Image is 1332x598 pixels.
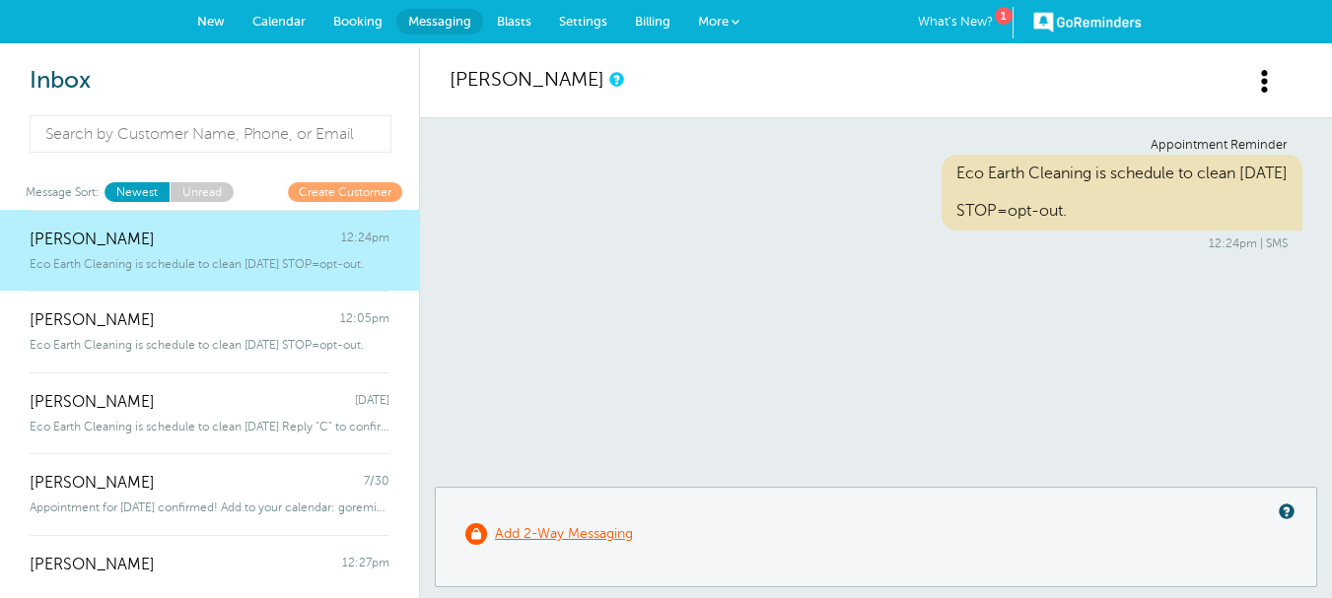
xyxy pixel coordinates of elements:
[450,68,604,91] a: [PERSON_NAME]
[338,502,370,534] button: Send a message…
[698,14,729,29] span: More
[396,9,483,34] a: Messaging
[32,75,302,149] b: Appointments must be created and/or edited in GoReminders first in order to show up in an externa...
[497,14,531,29] span: Blasts
[918,7,1014,38] a: What's New?
[30,420,389,433] span: Eco Earth Cleaning is schedule to clean [DATE] Reply "C" to confirm. ST
[96,25,135,44] p: Active
[30,338,364,352] span: Eco Earth Cleaning is schedule to clean [DATE] STOP=opt-out.
[94,510,109,526] button: Upload attachment
[30,311,155,330] span: [PERSON_NAME]
[31,510,46,526] button: Emoji picker
[288,182,402,201] a: Create Customer
[464,138,1288,153] div: Appointment Reminder
[197,14,225,29] span: New
[942,155,1302,232] div: Eco Earth Cleaning is schedule to clean [DATE] STOP=opt-out.
[30,115,391,153] input: Search by Customer Name, Phone, or Email
[30,474,155,493] span: [PERSON_NAME]
[26,182,100,201] span: Message Sort:
[32,332,308,467] div: Hi there, currently GoReminders doesn’t support importing existing Google Calendar events into th...
[16,320,379,481] div: Rhammy says…
[96,10,164,25] h1: Rhammy
[30,231,155,249] span: [PERSON_NAME]
[342,556,389,574] span: 12:27pm
[346,8,382,43] div: Close
[495,526,633,541] u: Add 2-Way Messaging
[309,8,346,45] button: Home
[408,14,471,29] span: Messaging
[71,178,379,240] div: im asking is there a way to upload my google calander into your system
[609,73,621,86] a: This is a history of all communications between GoReminders and your customer.
[105,182,170,201] a: Newest
[995,7,1013,25] div: 1
[170,182,234,201] a: Unread
[364,474,389,493] span: 7/30
[17,469,378,502] textarea: Message…
[355,393,389,412] span: [DATE]
[465,523,633,545] a: Add 2-Way Messaging
[341,231,389,249] span: 12:24pm
[87,190,363,229] div: im asking is there a way to upload my google calander into your system
[16,242,379,320] div: user says…
[464,236,1288,250] div: 12:24pm | SMS
[333,14,383,29] span: Booking
[30,67,389,96] h2: Inbox
[559,14,607,29] span: Settings
[13,8,50,45] button: go back
[16,320,323,479] div: Hi there, currently GoReminders doesn’t support importing existing Google Calendar events into th...
[252,14,306,29] span: Calendar
[56,11,88,42] img: Profile image for Rhammy
[16,178,379,242] div: user says…
[30,257,364,271] span: Eco Earth Cleaning is schedule to clean [DATE] STOP=opt-out.
[62,510,78,526] button: Gif picker
[340,311,389,330] span: 12:05pm
[30,500,389,514] span: Appointment for [DATE] confirmed! Add to your calendar: goremind
[635,14,670,29] span: Billing
[87,254,363,293] div: i need a zoom call with someone now if possible
[30,393,155,412] span: [PERSON_NAME]
[30,556,155,574] span: [PERSON_NAME]
[71,242,379,304] div: i need a zoom call with someone now if possible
